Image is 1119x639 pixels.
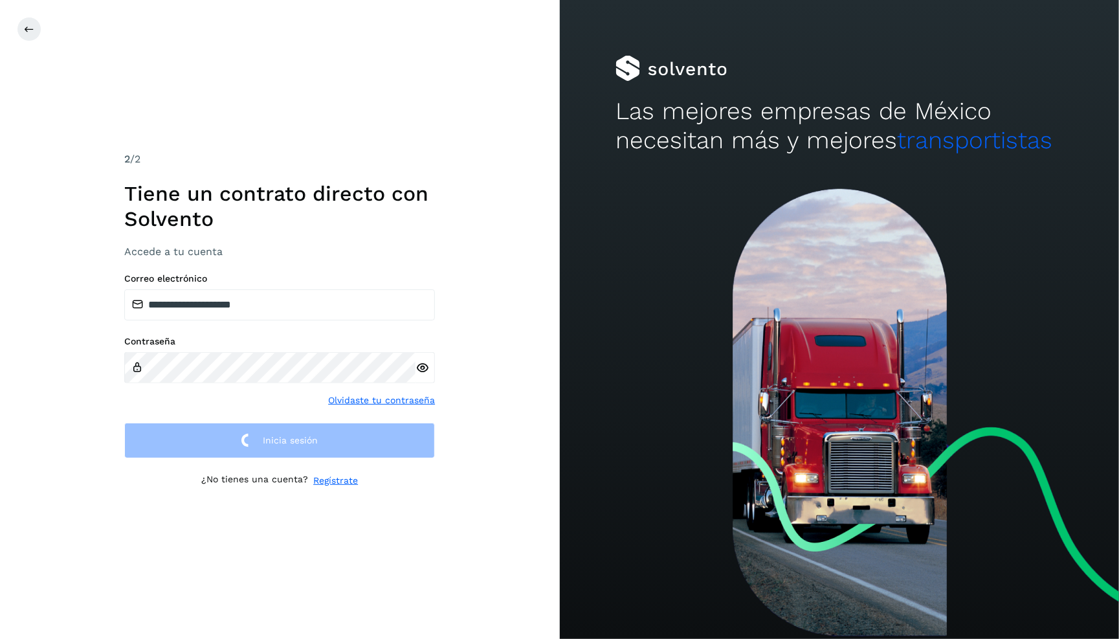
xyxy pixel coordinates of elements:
span: 2 [124,153,130,165]
h1: Tiene un contrato directo con Solvento [124,181,435,231]
a: Olvidaste tu contraseña [328,394,435,407]
button: Inicia sesión [124,423,435,458]
div: /2 [124,151,435,167]
span: Inicia sesión [263,436,318,445]
label: Correo electrónico [124,273,435,284]
h2: Las mejores empresas de México necesitan más y mejores [615,97,1063,155]
p: ¿No tienes una cuenta? [201,474,308,488]
a: Regístrate [313,474,358,488]
span: transportistas [897,126,1052,154]
h3: Accede a tu cuenta [124,245,435,258]
label: Contraseña [124,336,435,347]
